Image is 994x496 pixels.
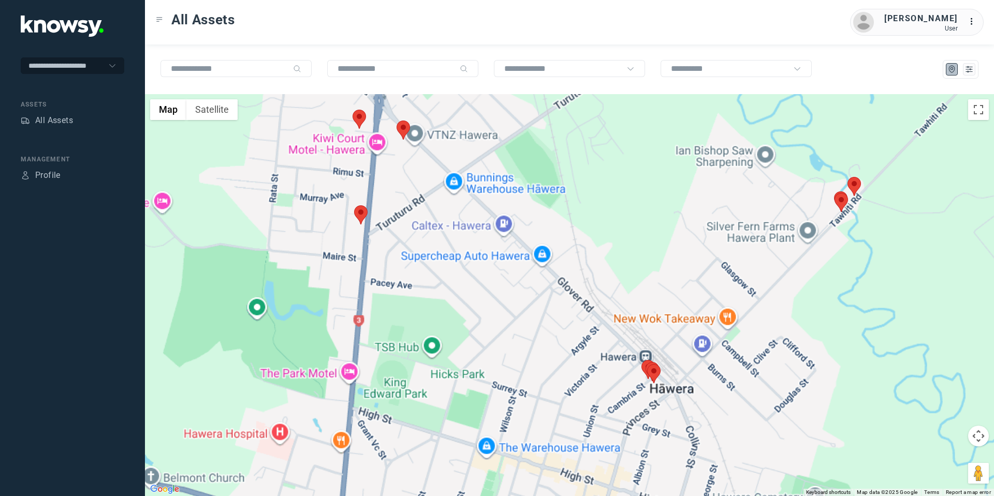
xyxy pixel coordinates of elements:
tspan: ... [969,18,979,25]
div: : [968,16,981,28]
img: Google [148,483,182,496]
button: Drag Pegman onto the map to open Street View [968,463,989,484]
button: Toggle fullscreen view [968,99,989,120]
div: : [968,16,981,29]
div: Search [293,65,301,73]
span: Map data ©2025 Google [857,489,917,495]
div: Assets [21,116,30,125]
button: Map camera controls [968,426,989,446]
a: Report a map error [946,489,991,495]
a: ProfileProfile [21,169,61,182]
img: avatar.png [853,12,874,33]
a: Open this area in Google Maps (opens a new window) [148,483,182,496]
div: Assets [21,100,124,109]
div: List [964,65,974,74]
span: All Assets [171,10,235,29]
div: Search [460,65,468,73]
a: AssetsAll Assets [21,114,73,127]
button: Show street map [150,99,186,120]
div: Profile [35,169,61,182]
button: Keyboard shortcuts [806,489,851,496]
a: Terms (opens in new tab) [924,489,940,495]
button: Show satellite imagery [186,99,238,120]
div: Profile [21,171,30,180]
img: Application Logo [21,16,104,37]
div: Management [21,155,124,164]
div: All Assets [35,114,73,127]
div: [PERSON_NAME] [884,12,958,25]
div: User [884,25,958,32]
div: Toggle Menu [156,16,163,23]
div: Map [947,65,957,74]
